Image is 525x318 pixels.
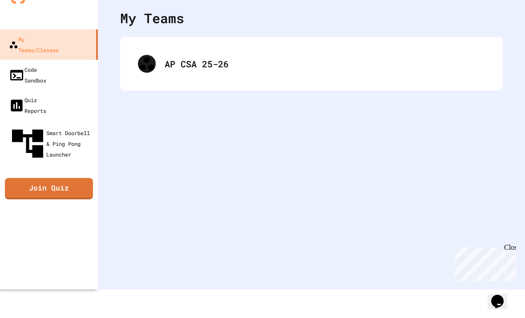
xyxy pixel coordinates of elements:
[9,95,46,116] div: Quiz Reports
[451,244,516,281] iframe: chat widget
[9,64,46,86] div: Code Sandbox
[9,34,59,55] div: My Teams/Classes
[4,4,61,57] div: Chat with us now!Close
[120,8,184,28] div: My Teams
[488,282,516,309] iframe: chat widget
[9,125,94,162] div: Smart Doorbell & Ping Pong Launcher
[129,46,494,82] div: AP CSA 25-26
[5,178,93,199] a: Join Quiz
[165,57,485,70] div: AP CSA 25-26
